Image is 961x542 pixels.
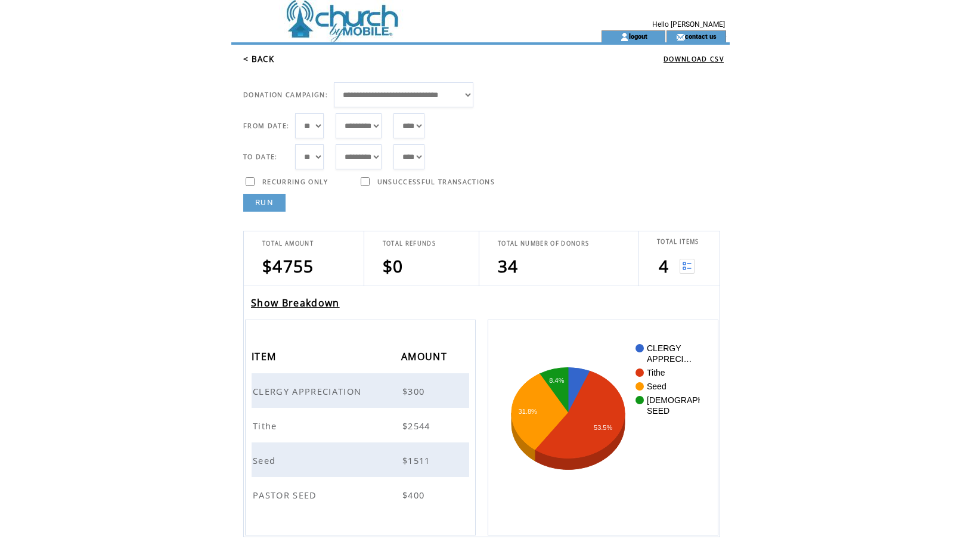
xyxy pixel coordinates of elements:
[647,343,681,353] text: CLERGY
[243,194,286,212] a: RUN
[647,354,692,364] text: APPRECI…
[518,408,537,415] text: 31.8%
[243,122,289,130] span: FROM DATE:
[629,32,647,40] a: logout
[402,489,427,501] span: $400
[402,420,433,432] span: $2544
[402,454,433,466] span: $1511
[243,91,328,99] span: DONATION CAMPAIGN:
[402,385,427,397] span: $300
[262,255,314,277] span: $4755
[498,255,519,277] span: 34
[253,454,278,464] a: Seed
[252,347,279,369] span: ITEM
[262,240,314,247] span: TOTAL AMOUNT
[594,424,612,431] text: 53.5%
[401,347,450,369] span: AMOUNT
[243,54,274,64] a: < BACK
[549,377,564,384] text: 8.4%
[498,240,589,247] span: TOTAL NUMBER OF DONORS
[676,32,685,42] img: contact_us_icon.gif
[253,385,364,397] span: CLERGY APPRECIATION
[506,338,700,517] svg: A chart.
[243,153,278,161] span: TO DATE:
[253,419,280,430] a: Tithe
[664,55,724,63] a: DOWNLOAD CSV
[401,352,450,360] a: AMOUNT
[383,255,404,277] span: $0
[685,32,717,40] a: contact us
[253,488,320,499] a: PASTOR SEED
[657,238,699,246] span: TOTAL ITEMS
[253,454,278,466] span: Seed
[253,385,364,395] a: CLERGY APPRECIATION
[647,395,740,405] text: [DEMOGRAPHIC_DATA]
[659,255,669,277] span: 4
[647,382,666,391] text: Seed
[251,296,340,309] a: Show Breakdown
[647,406,669,416] text: SEED
[377,178,495,186] span: UNSUCCESSFUL TRANSACTIONS
[252,352,279,360] a: ITEM
[620,32,629,42] img: account_icon.gif
[647,368,665,377] text: Tithe
[680,259,695,274] img: View list
[383,240,436,247] span: TOTAL REFUNDS
[253,420,280,432] span: Tithe
[262,178,328,186] span: RECURRING ONLY
[253,489,320,501] span: PASTOR SEED
[652,20,725,29] span: Hello [PERSON_NAME]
